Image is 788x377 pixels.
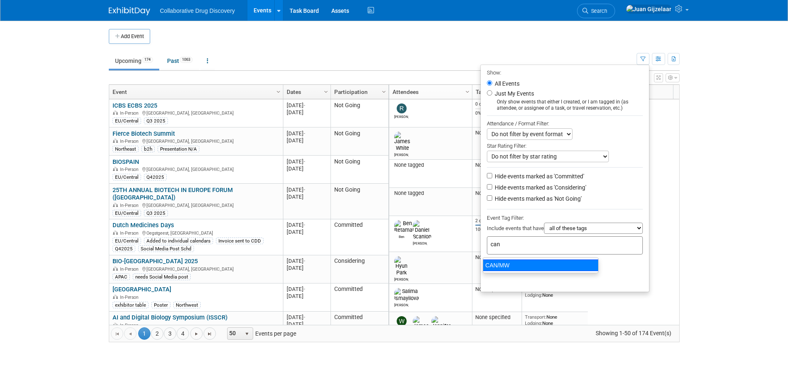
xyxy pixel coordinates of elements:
[113,166,279,173] div: [GEOGRAPHIC_DATA], [GEOGRAPHIC_DATA]
[164,327,176,340] a: 3
[138,327,151,340] span: 1
[394,256,409,276] img: Hyun Park
[151,327,163,340] a: 2
[475,130,518,136] div: None specified
[487,140,643,151] div: Star Rating Filter:
[190,327,203,340] a: Go to the next page
[464,89,471,95] span: Column Settings
[487,213,643,223] div: Event Tag Filter:
[113,146,139,152] div: Northeast
[274,85,283,97] a: Column Settings
[133,274,191,280] div: needs Social Media post
[287,321,327,328] div: [DATE]
[379,85,388,97] a: Column Settings
[577,4,615,18] a: Search
[113,110,118,115] img: In-Person Event
[475,218,518,224] div: 2 of 2 Complete
[120,267,141,272] span: In-Person
[113,85,278,99] a: Event
[113,137,279,144] div: [GEOGRAPHIC_DATA], [GEOGRAPHIC_DATA]
[475,110,518,116] div: 0%
[113,118,141,124] div: EU/Central
[397,316,407,326] img: William Wright
[493,172,584,180] label: Hide events marked as 'Committed'
[487,223,643,236] div: Include events that have
[331,127,388,156] td: Not Going
[525,292,542,298] span: Lodging:
[142,57,153,63] span: 174
[120,295,141,300] span: In-Person
[113,174,141,180] div: EU/Central
[113,130,175,137] a: Fierce Biotech Summit
[113,323,118,327] img: In-Person Event
[304,286,305,292] span: -
[493,89,534,98] label: Just My Events
[304,102,305,108] span: -
[120,167,141,172] span: In-Person
[413,240,427,245] div: Daniel Scanlon
[144,210,168,216] div: Q3 2025
[431,316,450,336] img: Jennifer Drake
[381,89,387,95] span: Column Settings
[113,286,171,293] a: [GEOGRAPHIC_DATA]
[113,238,141,244] div: EU/Central
[487,99,643,111] div: Only show events that either I created, or I am tagged in (as attendee, or assignee of a task, or...
[160,7,235,14] span: Collaborative Drug Discovery
[141,146,155,152] div: b2h
[304,258,305,264] span: -
[113,257,198,265] a: BIO‑[GEOGRAPHIC_DATA] 2025
[158,146,199,152] div: Presentation N/A
[525,320,542,326] span: Lodging:
[144,118,168,124] div: Q3 2025
[113,245,135,252] div: Q42025
[113,229,279,236] div: Oegstgeest, [GEOGRAPHIC_DATA]
[491,240,606,248] input: Type tag and hit enter
[216,238,263,244] div: Invoice sent to CDD
[487,67,643,77] div: Show:
[483,259,599,271] div: CAN/MW
[113,314,228,321] a: AI and Digital Biology Symposium (ISSCR)
[144,174,167,180] div: Q42025
[304,222,305,228] span: -
[476,85,516,99] a: Tasks
[287,193,327,200] div: [DATE]
[287,102,327,109] div: [DATE]
[113,210,141,216] div: EU/Central
[206,331,213,337] span: Go to the last page
[287,221,327,228] div: [DATE]
[304,130,305,137] span: -
[397,103,407,113] img: Renate Baker
[287,109,327,116] div: [DATE]
[475,190,518,197] div: None specified
[127,331,134,337] span: Go to the previous page
[493,81,520,86] label: All Events
[120,323,141,328] span: In-Person
[304,314,305,320] span: -
[413,316,429,336] img: James White
[331,99,388,127] td: Not Going
[161,53,199,69] a: Past1063
[331,312,388,340] td: Committed
[177,327,189,340] a: 4
[493,195,582,203] label: Hide events marked as 'Not Going'
[120,110,141,116] span: In-Person
[475,314,518,321] div: None specified
[113,203,118,207] img: In-Person Event
[113,167,118,171] img: In-Person Event
[331,156,388,184] td: Not Going
[113,158,139,166] a: BIOSPAIN
[287,158,327,165] div: [DATE]
[120,231,141,236] span: In-Person
[113,186,233,202] a: 25TH ANNUAL BIOTECH IN EUROPE FORUM ([GEOGRAPHIC_DATA])
[394,113,409,119] div: Renate Baker
[113,231,118,235] img: In-Person Event
[475,254,518,261] div: None specified
[113,202,279,209] div: [GEOGRAPHIC_DATA], [GEOGRAPHIC_DATA]
[394,220,414,233] img: Ben Retamal
[304,187,305,193] span: -
[109,29,150,44] button: Add Event
[588,8,607,14] span: Search
[287,137,327,144] div: [DATE]
[244,331,250,337] span: select
[331,184,388,219] td: Not Going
